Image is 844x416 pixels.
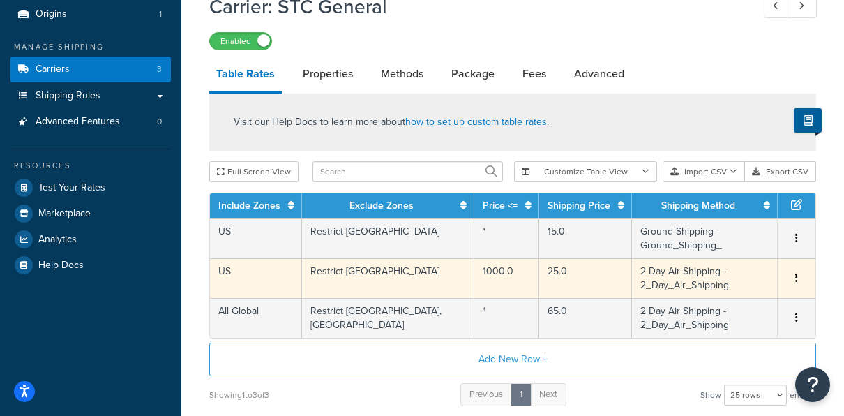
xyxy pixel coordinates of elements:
[515,57,553,91] a: Fees
[157,116,162,128] span: 0
[10,57,171,82] li: Carriers
[210,33,271,50] label: Enabled
[10,41,171,53] div: Manage Shipping
[790,385,816,405] span: entries
[38,208,91,220] span: Marketplace
[10,253,171,278] a: Help Docs
[10,175,171,200] a: Test Your Rates
[10,1,171,27] li: Origins
[10,57,171,82] a: Carriers3
[36,8,67,20] span: Origins
[444,57,502,91] a: Package
[38,182,105,194] span: Test Your Rates
[567,57,631,91] a: Advanced
[548,198,610,213] a: Shipping Price
[460,383,512,406] a: Previous
[530,383,566,406] a: Next
[10,227,171,252] a: Analytics
[663,161,745,182] button: Import CSV
[209,385,269,405] div: Showing 1 to 3 of 3
[10,1,171,27] a: Origins1
[36,116,120,128] span: Advanced Features
[10,201,171,226] a: Marketplace
[469,387,503,401] span: Previous
[10,109,171,135] li: Advanced Features
[795,367,830,402] button: Open Resource Center
[209,343,816,376] button: Add New Row +
[157,64,162,75] span: 3
[539,218,632,258] td: 15.0
[296,57,360,91] a: Properties
[539,387,557,401] span: Next
[474,258,539,298] td: 1000.0
[10,160,171,172] div: Resources
[36,64,70,75] span: Carriers
[511,383,532,406] a: 1
[349,198,414,213] a: Exclude Zones
[10,83,171,109] a: Shipping Rules
[483,198,518,213] a: Price <=
[700,385,721,405] span: Show
[302,218,474,258] td: Restrict [GEOGRAPHIC_DATA]
[218,198,280,213] a: Include Zones
[794,108,822,133] button: Show Help Docs
[36,90,100,102] span: Shipping Rules
[632,298,778,338] td: 2 Day Air Shipping - 2_Day_Air_Shipping
[234,114,549,130] p: Visit our Help Docs to learn more about .
[745,161,816,182] button: Export CSV
[405,114,547,129] a: how to set up custom table rates
[302,258,474,298] td: Restrict [GEOGRAPHIC_DATA]
[632,258,778,298] td: 2 Day Air Shipping - 2_Day_Air_Shipping
[539,258,632,298] td: 25.0
[210,298,302,338] td: All Global
[38,260,84,272] span: Help Docs
[374,57,430,91] a: Methods
[209,161,299,182] button: Full Screen View
[514,161,657,182] button: Customize Table View
[539,298,632,338] td: 65.0
[302,298,474,338] td: Restrict [GEOGRAPHIC_DATA], [GEOGRAPHIC_DATA]
[210,258,302,298] td: US
[661,198,735,213] a: Shipping Method
[38,234,77,246] span: Analytics
[312,161,503,182] input: Search
[632,218,778,258] td: Ground Shipping - Ground_Shipping_
[159,8,162,20] span: 1
[10,109,171,135] a: Advanced Features0
[210,218,302,258] td: US
[209,57,282,94] a: Table Rates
